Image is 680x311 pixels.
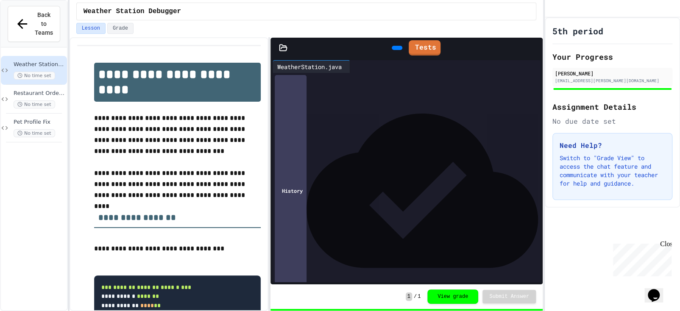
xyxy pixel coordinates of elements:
button: View grade [427,289,478,304]
iframe: chat widget [610,240,672,276]
span: / [414,293,417,300]
div: Chat with us now!Close [3,3,59,54]
h2: Assignment Details [552,101,672,113]
p: Switch to "Grade View" to access the chat feature and communicate with your teacher for help and ... [560,154,665,188]
span: Submit Answer [489,293,529,300]
a: Tests [409,40,440,56]
span: Pet Profile Fix [14,119,65,126]
span: Weather Station Debugger [14,61,65,68]
button: Lesson [76,23,106,34]
div: [EMAIL_ADDRESS][PERSON_NAME][DOMAIN_NAME] [555,78,670,84]
span: Restaurant Order System [14,90,65,97]
span: 1 [406,292,412,301]
button: Submit Answer [482,290,536,303]
span: No time set [14,129,55,137]
span: Back to Teams [35,11,53,37]
div: History [275,75,307,306]
div: WeatherStation.java [273,62,346,71]
div: [PERSON_NAME] [555,69,670,77]
iframe: chat widget [644,277,672,303]
span: No time set [14,100,55,108]
span: No time set [14,72,55,80]
div: No due date set [552,116,672,126]
div: WeatherStation.java [273,60,350,73]
h1: 5th period [552,25,603,37]
button: Grade [107,23,134,34]
h2: Your Progress [552,51,672,63]
span: 1 [418,293,421,300]
h3: Need Help? [560,140,665,150]
span: Weather Station Debugger [84,6,181,17]
button: Back to Teams [8,6,60,42]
